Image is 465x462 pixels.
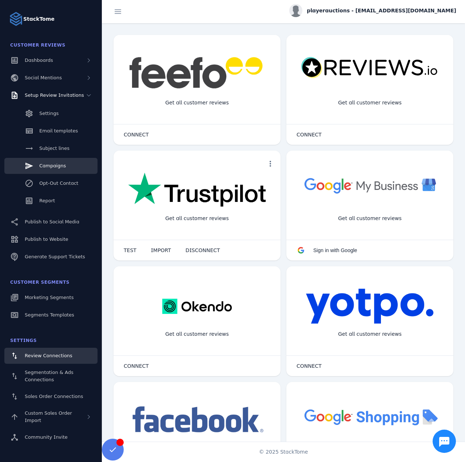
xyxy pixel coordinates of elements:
[289,4,456,17] button: playerauctions - [EMAIL_ADDRESS][DOMAIN_NAME]
[4,290,98,306] a: Marketing Segments
[4,158,98,174] a: Campaigns
[124,132,149,137] span: CONNECT
[144,243,178,258] button: IMPORT
[116,359,156,373] button: CONNECT
[306,288,434,324] img: yotpo.png
[313,247,357,253] span: Sign in with Google
[186,248,220,253] span: DISCONNECT
[159,93,235,112] div: Get all customer reviews
[4,105,98,122] a: Settings
[4,365,98,387] a: Segmentation & Ads Connections
[39,146,69,151] span: Subject lines
[301,172,439,198] img: googlebusiness.png
[23,15,55,23] strong: StackTome
[4,123,98,139] a: Email templates
[332,324,408,344] div: Get all customer reviews
[116,127,156,142] button: CONNECT
[25,394,83,399] span: Sales Order Connections
[162,288,232,324] img: okendo.webp
[327,440,413,459] div: Import Products from Google
[39,180,78,186] span: Opt-Out Contact
[25,219,79,224] span: Publish to Social Media
[25,295,73,300] span: Marketing Segments
[4,429,98,445] a: Community Invite
[301,57,439,79] img: reviewsio.svg
[39,111,59,116] span: Settings
[289,127,329,142] button: CONNECT
[4,389,98,405] a: Sales Order Connections
[25,370,73,382] span: Segmentation & Ads Connections
[4,307,98,323] a: Segments Templates
[307,7,456,15] span: playerauctions - [EMAIL_ADDRESS][DOMAIN_NAME]
[25,410,72,423] span: Custom Sales Order Import
[128,404,266,436] img: facebook.png
[4,348,98,364] a: Review Connections
[25,92,84,98] span: Setup Review Invitations
[178,243,227,258] button: DISCONNECT
[10,43,65,48] span: Customer Reviews
[124,248,136,253] span: TEST
[289,4,302,17] img: profile.jpg
[4,249,98,265] a: Generate Support Tickets
[25,236,68,242] span: Publish to Website
[289,243,365,258] button: Sign in with Google
[4,193,98,209] a: Report
[39,128,78,134] span: Email templates
[25,434,68,440] span: Community Invite
[159,209,235,228] div: Get all customer reviews
[116,243,144,258] button: TEST
[332,93,408,112] div: Get all customer reviews
[4,231,98,247] a: Publish to Website
[128,172,266,208] img: trustpilot.png
[4,214,98,230] a: Publish to Social Media
[332,209,408,228] div: Get all customer reviews
[289,359,329,373] button: CONNECT
[259,448,308,456] span: © 2025 StackTome
[25,312,74,318] span: Segments Templates
[39,198,55,203] span: Report
[25,57,53,63] span: Dashboards
[301,404,439,430] img: googleshopping.png
[25,353,72,358] span: Review Connections
[297,132,322,137] span: CONNECT
[124,363,149,369] span: CONNECT
[10,338,37,343] span: Settings
[9,12,23,26] img: Logo image
[39,163,66,168] span: Campaigns
[297,363,322,369] span: CONNECT
[25,254,85,259] span: Generate Support Tickets
[4,175,98,191] a: Opt-Out Contact
[10,280,69,285] span: Customer Segments
[4,140,98,156] a: Subject lines
[128,57,266,89] img: feefo.png
[151,248,171,253] span: IMPORT
[159,324,235,344] div: Get all customer reviews
[25,75,62,80] span: Social Mentions
[263,156,278,171] button: more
